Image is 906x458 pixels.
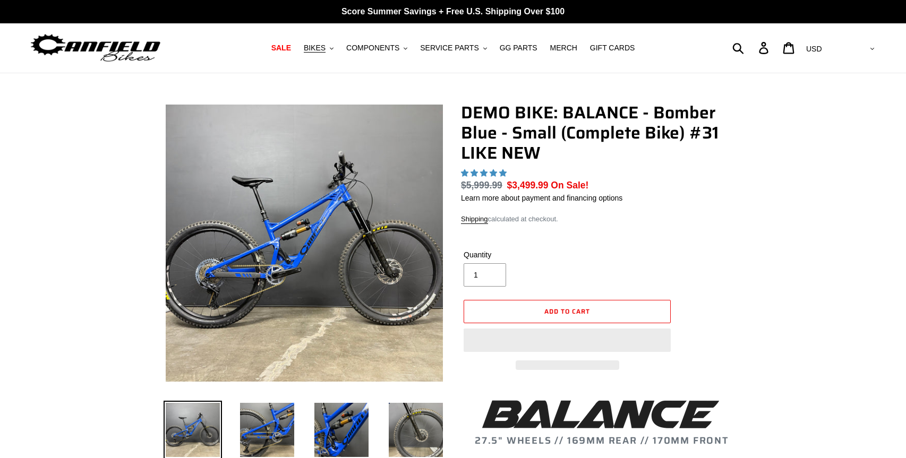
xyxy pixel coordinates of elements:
a: Learn more about payment and financing options [461,194,622,202]
span: GG PARTS [500,44,537,53]
a: GG PARTS [494,41,543,55]
input: Search [738,36,765,59]
span: MERCH [550,44,577,53]
img: Canfield Bikes [29,31,162,65]
a: GIFT CARDS [585,41,640,55]
span: On Sale! [551,178,588,192]
span: COMPONENTS [346,44,399,53]
label: Quantity [464,249,565,261]
a: SALE [266,41,296,55]
span: SALE [271,44,291,53]
span: Add to cart [544,306,590,316]
span: BIKES [304,44,326,53]
h1: DEMO BIKE: BALANCE - Bomber Blue - Small (Complete Bike) #31 LIKE NEW [461,102,742,163]
span: SERVICE PARTS [420,44,478,53]
button: COMPONENTS [341,41,413,55]
div: calculated at checkout. [461,214,742,224]
button: SERVICE PARTS [415,41,492,55]
a: MERCH [545,41,583,55]
span: GIFT CARDS [590,44,635,53]
s: $5,999.99 [461,180,502,191]
button: Add to cart [464,300,671,323]
h2: 27.5" WHEELS // 169MM REAR // 170MM FRONT [461,396,742,446]
a: Shipping [461,215,488,224]
span: 5.00 stars [461,169,509,177]
span: $3,499.99 [507,180,549,191]
button: BIKES [298,41,339,55]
